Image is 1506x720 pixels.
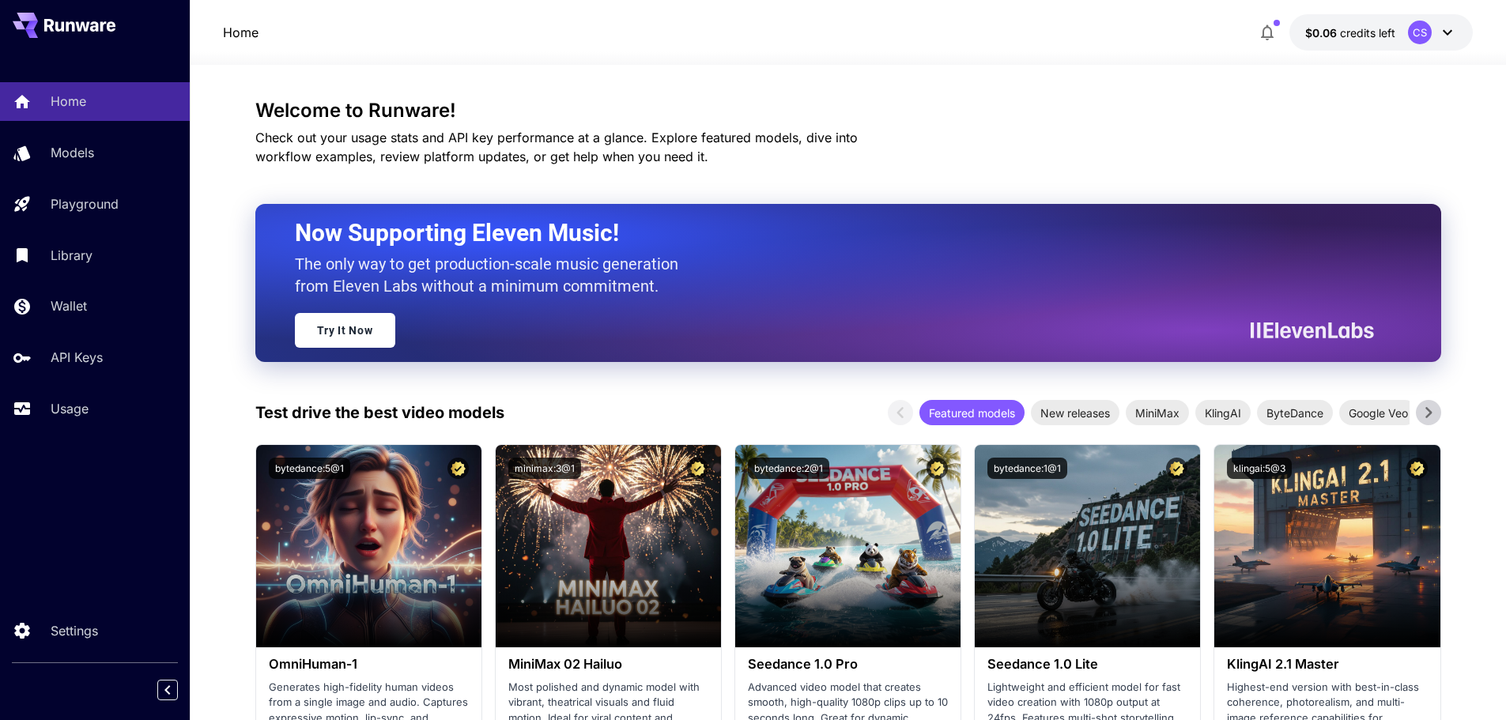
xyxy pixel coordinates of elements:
span: credits left [1340,26,1395,40]
button: Certified Model – Vetted for best performance and includes a commercial license. [927,458,948,479]
button: Certified Model – Vetted for best performance and includes a commercial license. [687,458,708,479]
h3: MiniMax 02 Hailuo [508,657,708,672]
img: alt [735,445,961,647]
p: Test drive the best video models [255,401,504,424]
h3: Seedance 1.0 Pro [748,657,948,672]
h3: KlingAI 2.1 Master [1227,657,1427,672]
button: Collapse sidebar [157,680,178,700]
h3: Welcome to Runware! [255,100,1441,122]
div: KlingAI [1195,400,1251,425]
span: ByteDance [1257,405,1333,421]
button: Certified Model – Vetted for best performance and includes a commercial license. [447,458,469,479]
img: alt [256,445,481,647]
h2: Now Supporting Eleven Music! [295,218,1362,248]
span: KlingAI [1195,405,1251,421]
p: Usage [51,399,89,418]
p: Home [51,92,86,111]
p: The only way to get production-scale music generation from Eleven Labs without a minimum commitment. [295,253,690,297]
span: Google Veo [1339,405,1417,421]
a: Home [223,23,259,42]
p: Models [51,143,94,162]
button: minimax:3@1 [508,458,581,479]
div: New releases [1031,400,1119,425]
p: API Keys [51,348,103,367]
a: Try It Now [295,313,395,348]
div: Featured models [919,400,1025,425]
div: $0.0606 [1305,25,1395,41]
p: Library [51,246,92,265]
div: MiniMax [1126,400,1189,425]
h3: OmniHuman‑1 [269,657,469,672]
button: bytedance:1@1 [987,458,1067,479]
button: bytedance:2@1 [748,458,829,479]
span: Featured models [919,405,1025,421]
span: New releases [1031,405,1119,421]
p: Settings [51,621,98,640]
div: CS [1408,21,1432,44]
nav: breadcrumb [223,23,259,42]
p: Wallet [51,296,87,315]
button: Certified Model – Vetted for best performance and includes a commercial license. [1166,458,1187,479]
div: Collapse sidebar [169,676,190,704]
h3: Seedance 1.0 Lite [987,657,1187,672]
span: $0.06 [1305,26,1340,40]
img: alt [1214,445,1440,647]
span: MiniMax [1126,405,1189,421]
button: bytedance:5@1 [269,458,350,479]
img: alt [975,445,1200,647]
button: Certified Model – Vetted for best performance and includes a commercial license. [1406,458,1428,479]
button: klingai:5@3 [1227,458,1292,479]
img: alt [496,445,721,647]
div: ByteDance [1257,400,1333,425]
span: Check out your usage stats and API key performance at a glance. Explore featured models, dive int... [255,130,858,164]
button: $0.0606CS [1289,14,1473,51]
p: Playground [51,194,119,213]
div: Google Veo [1339,400,1417,425]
